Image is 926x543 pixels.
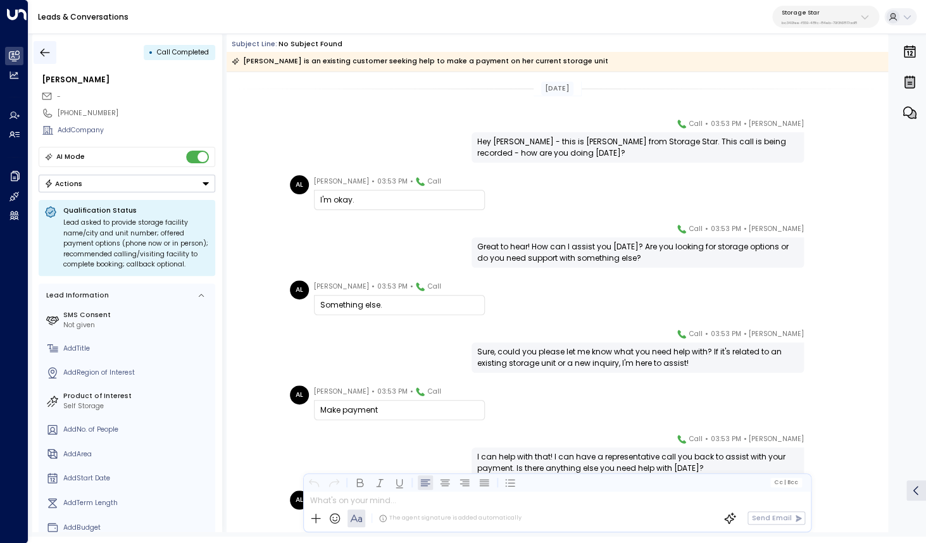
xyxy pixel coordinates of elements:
div: Not given [63,320,211,330]
div: AddRegion of Interest [63,368,211,378]
span: 03:53 PM [377,385,408,398]
p: Storage Star [782,9,857,16]
span: • [743,118,746,130]
button: Actions [39,175,215,192]
span: • [743,433,746,446]
div: I can help with that! I can have a representative call you back to assist with your payment. Is t... [477,451,798,474]
div: No subject found [278,39,342,49]
p: Qualification Status [63,206,210,215]
span: 03:53 PM [710,223,741,235]
span: - [57,92,61,101]
div: AddStart Date [63,473,211,484]
div: AL [290,280,309,299]
div: AddTerm Length [63,498,211,508]
span: [PERSON_NAME] [749,223,804,235]
span: [PERSON_NAME] [749,118,804,130]
span: • [372,280,375,293]
div: AddCompany [58,125,215,135]
span: • [410,280,413,293]
span: Call [428,385,441,398]
span: • [743,328,746,340]
span: Call [428,280,441,293]
span: • [705,328,708,340]
span: Call [428,175,441,188]
div: AddArea [63,449,211,459]
span: [PERSON_NAME] [314,175,369,188]
div: AL [290,385,309,404]
button: Undo [307,475,322,490]
div: The agent signature is added automatically [379,514,522,523]
img: 120_headshot.jpg [809,433,828,452]
span: 03:53 PM [377,280,408,293]
label: SMS Consent [63,310,211,320]
div: Lead Information [43,290,109,301]
div: Something else. [320,299,479,311]
button: Storage Starbc340fee-f559-48fc-84eb-70f3f6817ad8 [772,6,879,28]
div: Lead asked to provide storage facility name/city and unit number; offered payment options (phone ... [63,218,210,270]
div: AddTitle [63,344,211,354]
span: • [705,118,708,130]
div: AddNo. of People [63,425,211,435]
div: [PHONE_NUMBER] [58,108,215,118]
span: • [372,385,375,398]
img: 120_headshot.jpg [809,118,828,137]
span: Call Completed [157,47,209,57]
span: [PERSON_NAME] [314,280,369,293]
span: Call [689,328,703,340]
span: | [784,479,786,485]
span: • [743,223,746,235]
a: Leads & Conversations [38,11,128,22]
span: Call [689,223,703,235]
div: Button group with a nested menu [39,175,215,192]
span: • [705,433,708,446]
span: [PERSON_NAME] [314,385,369,398]
button: Redo [327,475,342,490]
span: 03:53 PM [377,175,408,188]
span: 03:53 PM [710,118,741,130]
div: Great to hear! How can I assist you [DATE]? Are you looking for storage options or do you need su... [477,241,798,264]
span: [PERSON_NAME] [749,433,804,446]
img: 120_headshot.jpg [809,328,828,347]
div: [DATE] [541,82,573,96]
div: Hey [PERSON_NAME] - this is [PERSON_NAME] from Storage Star. This call is being recorded - how ar... [477,136,798,159]
img: 120_headshot.jpg [809,223,828,242]
div: AL [290,490,309,509]
div: Make payment [320,404,479,416]
span: Cc Bcc [774,479,798,485]
span: • [705,223,708,235]
span: • [410,385,413,398]
div: AddBudget [63,523,211,533]
div: Sure, could you please let me know what you need help with? If it's related to an existing storag... [477,346,798,369]
label: Product of Interest [63,391,211,401]
span: Subject Line: [232,39,277,49]
div: AL [290,175,309,194]
div: • [149,44,153,61]
div: [PERSON_NAME] [42,74,215,85]
span: Call [689,118,703,130]
p: bc340fee-f559-48fc-84eb-70f3f6817ad8 [782,20,857,25]
div: I'm okay. [320,194,479,206]
div: Self Storage [63,401,211,411]
span: 03:53 PM [710,328,741,340]
div: [PERSON_NAME] is an existing customer seeking help to make a payment on her current storage unit [232,55,608,68]
span: Call [689,433,703,446]
span: 03:53 PM [710,433,741,446]
span: • [372,175,375,188]
div: Actions [44,179,83,188]
button: Cc|Bcc [770,478,802,487]
div: AI Mode [56,151,85,163]
span: • [410,175,413,188]
span: [PERSON_NAME] [749,328,804,340]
